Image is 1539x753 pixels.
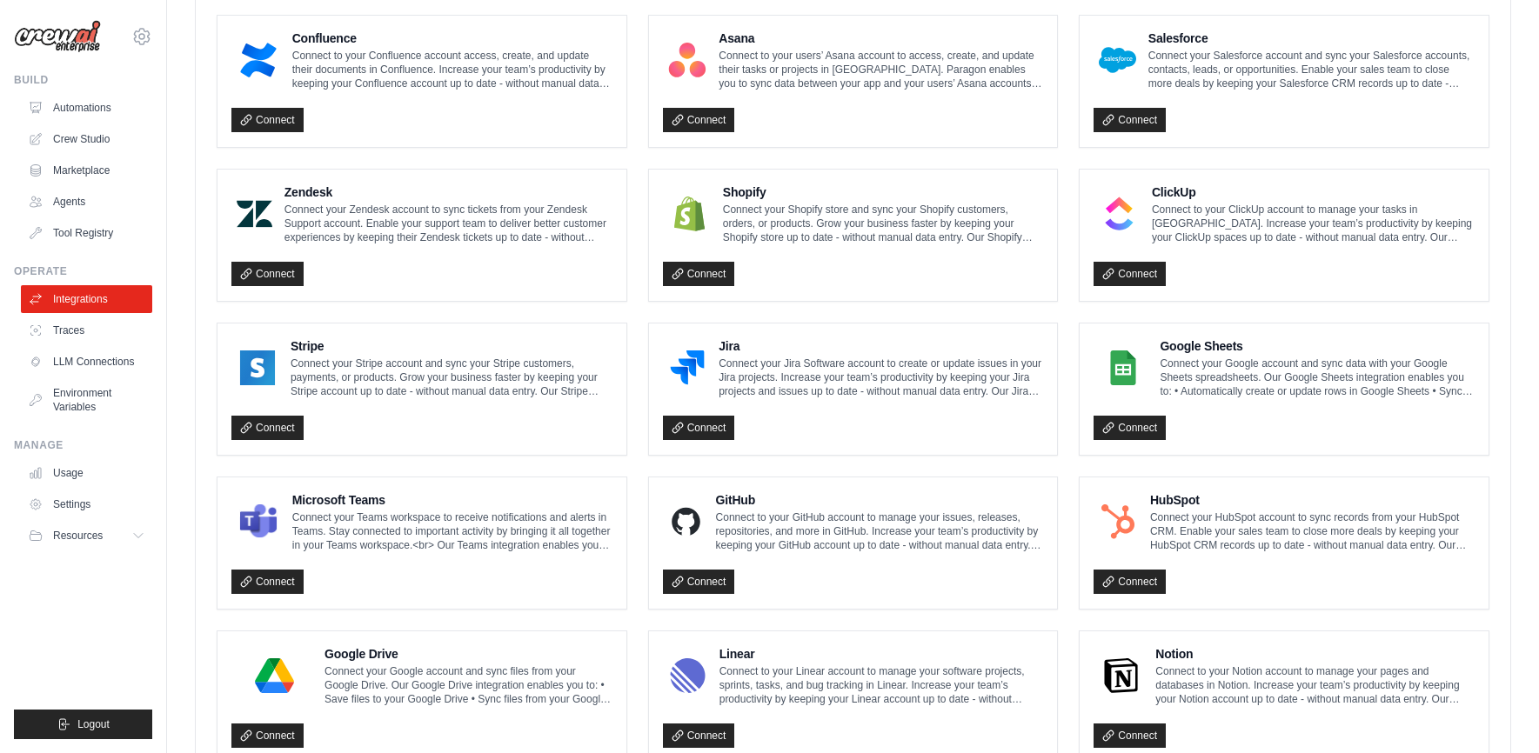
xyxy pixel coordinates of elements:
h4: Jira [719,337,1043,355]
img: Google Drive Logo [237,658,312,693]
button: Logout [14,710,152,739]
img: Confluence Logo [237,43,280,77]
a: Marketplace [21,157,152,184]
p: Connect your Jira Software account to create or update issues in your Jira projects. Increase you... [719,357,1043,398]
p: Connect to your users’ Asana account to access, create, and update their tasks or projects in [GE... [719,49,1043,90]
a: Connect [663,416,735,440]
a: Connect [231,108,304,132]
img: Notion Logo [1099,658,1143,693]
img: Jira Logo [668,350,707,385]
span: Logout [77,717,110,731]
a: Connect [1094,416,1166,440]
a: Connect [1094,723,1166,748]
span: Resources [53,529,103,543]
a: Traces [21,317,152,344]
div: Manage [14,438,152,452]
p: Connect your Salesforce account and sync your Salesforce accounts, contacts, leads, or opportunit... [1148,49,1475,90]
img: Microsoft Teams Logo [237,504,280,539]
p: Connect to your Linear account to manage your software projects, sprints, tasks, and bug tracking... [719,664,1044,706]
a: Connect [1094,262,1166,286]
div: Operate [14,264,152,278]
a: Connect [663,108,735,132]
a: Integrations [21,285,152,313]
p: Connect your Shopify store and sync your Shopify customers, orders, or products. Grow your busine... [723,203,1044,244]
a: Automations [21,94,152,122]
h4: Confluence [292,30,612,47]
h4: Shopify [723,183,1044,201]
a: Connect [231,723,304,748]
img: Asana Logo [668,43,707,77]
h4: Linear [719,645,1044,663]
a: LLM Connections [21,348,152,376]
h4: Microsoft Teams [292,491,612,509]
img: Linear Logo [668,658,707,693]
a: Connect [663,570,735,594]
a: Environment Variables [21,379,152,421]
p: Connect your Teams workspace to receive notifications and alerts in Teams. Stay connected to impo... [292,510,612,552]
a: Tool Registry [21,219,152,247]
img: Logo [14,20,101,53]
div: Build [14,73,152,87]
a: Connect [1094,108,1166,132]
button: Resources [21,522,152,550]
h4: HubSpot [1150,491,1475,509]
p: Connect your Zendesk account to sync tickets from your Zendesk Support account. Enable your suppo... [284,203,612,244]
p: Connect your Google account and sync files from your Google Drive. Our Google Drive integration e... [325,664,612,706]
img: Stripe Logo [237,350,278,385]
p: Connect your Google account and sync data with your Google Sheets spreadsheets. Our Google Sheets... [1160,357,1475,398]
a: Connect [231,262,304,286]
p: Connect to your Notion account to manage your pages and databases in Notion. Increase your team’s... [1155,664,1475,706]
img: ClickUp Logo [1099,197,1140,231]
h4: Stripe [291,337,612,355]
h4: GitHub [716,491,1044,509]
h4: Salesforce [1148,30,1475,47]
h4: Google Sheets [1160,337,1475,355]
a: Crew Studio [21,125,152,153]
a: Connect [231,570,304,594]
a: Connect [663,723,735,748]
img: Salesforce Logo [1099,43,1135,77]
h4: Google Drive [325,645,612,663]
p: Connect your HubSpot account to sync records from your HubSpot CRM. Enable your sales team to clo... [1150,510,1475,552]
h4: Notion [1155,645,1475,663]
p: Connect to your ClickUp account to manage your tasks in [GEOGRAPHIC_DATA]. Increase your team’s p... [1152,203,1475,244]
h4: ClickUp [1152,183,1475,201]
img: Shopify Logo [668,197,711,231]
a: Usage [21,459,152,487]
p: Connect your Stripe account and sync your Stripe customers, payments, or products. Grow your busi... [291,357,612,398]
a: Agents [21,188,152,216]
h4: Zendesk [284,183,612,201]
a: Connect [1094,570,1166,594]
h4: Asana [719,30,1043,47]
a: Connect [231,416,304,440]
p: Connect to your GitHub account to manage your issues, releases, repositories, and more in GitHub.... [716,510,1044,552]
img: Zendesk Logo [237,197,272,231]
a: Connect [663,262,735,286]
img: HubSpot Logo [1099,504,1138,539]
img: GitHub Logo [668,504,704,539]
a: Settings [21,490,152,518]
p: Connect to your Confluence account access, create, and update their documents in Confluence. Incr... [292,49,612,90]
img: Google Sheets Logo [1099,350,1148,385]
